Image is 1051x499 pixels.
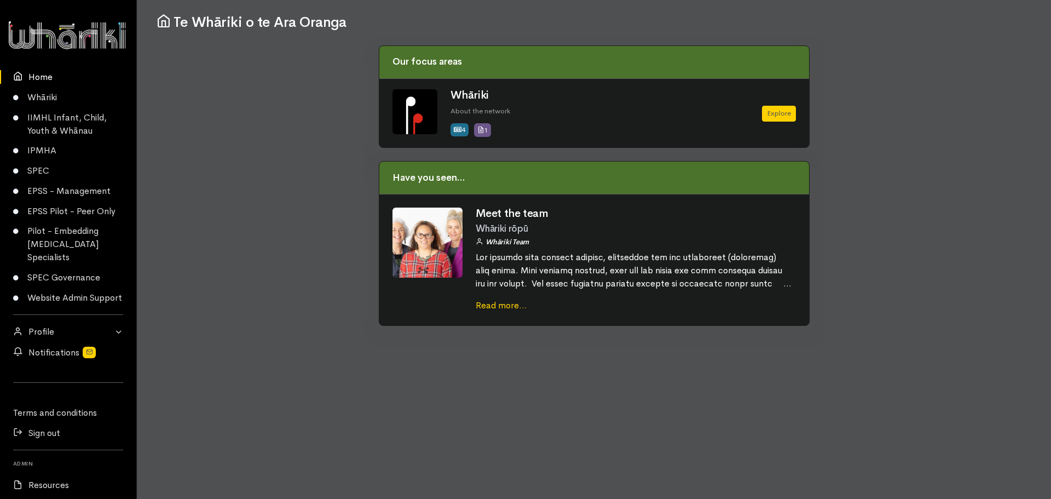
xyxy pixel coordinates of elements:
div: Have you seen... [379,162,809,194]
a: Whāriki [451,88,489,102]
a: Read more... [476,300,527,311]
img: Whariki%20Icon_Icon_Tile.png [392,89,437,134]
a: Explore [762,106,796,122]
h6: Admin [13,457,123,470]
div: Our focus areas [379,46,809,79]
h1: Te Whāriki o te Ara Oranga [157,13,1031,31]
